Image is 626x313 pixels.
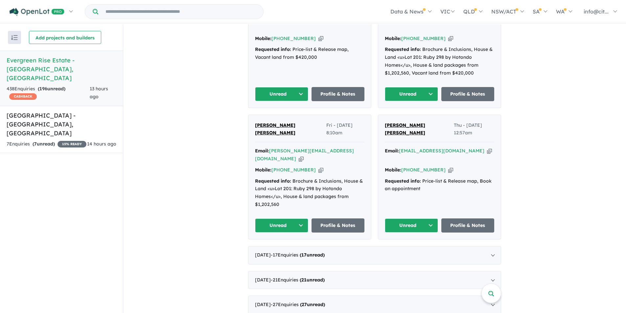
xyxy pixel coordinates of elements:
div: 438 Enquir ies [7,85,90,101]
strong: Requested info: [255,46,291,52]
strong: Requested info: [255,178,291,184]
span: 15 % READY [58,141,86,147]
strong: Requested info: [385,178,421,184]
span: [PERSON_NAME] [PERSON_NAME] [255,122,295,136]
strong: Requested info: [385,46,421,52]
span: 7 [34,141,37,147]
span: 21 [301,277,307,283]
button: Add projects and builders [29,31,101,44]
button: Unread [255,87,308,101]
span: 27 [302,302,307,307]
button: Copy [318,167,323,173]
button: Unread [385,87,438,101]
a: [EMAIL_ADDRESS][DOMAIN_NAME] [399,148,484,154]
strong: ( unread) [38,86,65,92]
span: [PERSON_NAME] [PERSON_NAME] [385,122,425,136]
strong: ( unread) [300,277,325,283]
span: - 21 Enquir ies [271,277,325,283]
a: Profile & Notes [441,218,495,233]
span: Fri - [DATE] 8:10am [326,122,364,137]
strong: ( unread) [33,141,55,147]
strong: Mobile: [255,35,271,41]
button: Unread [385,218,438,233]
div: Brochure & Inclusions, House & Land <u>Lot 201: Ruby 298 by Hotondo Homes</u>, House & land packa... [385,46,494,77]
strong: Mobile: [385,35,401,41]
button: Copy [487,147,492,154]
span: CASHBACK [9,93,37,100]
a: Profile & Notes [312,87,365,101]
h5: Evergreen Rise Estate - [GEOGRAPHIC_DATA] , [GEOGRAPHIC_DATA] [7,56,116,82]
span: info@cit... [584,8,609,15]
a: Profile & Notes [441,87,495,101]
strong: Mobile: [385,167,401,173]
button: Unread [255,218,308,233]
a: [PERSON_NAME][EMAIL_ADDRESS][DOMAIN_NAME] [255,148,354,162]
a: [PERSON_NAME] [PERSON_NAME] [385,122,454,137]
div: Brochure & Inclusions, House & Land <u>Lot 201: Ruby 298 by Hotondo Homes</u>, House & land packa... [255,177,364,209]
div: Price-list & Release map, Vacant land from $420,000 [255,46,364,61]
span: - 17 Enquir ies [271,252,325,258]
div: [DATE] [248,271,501,289]
input: Try estate name, suburb, builder or developer [100,5,262,19]
button: Copy [299,155,304,162]
a: [PERSON_NAME] [PERSON_NAME] [255,122,326,137]
strong: ( unread) [300,302,325,307]
span: 14 hours ago [87,141,116,147]
a: Profile & Notes [312,218,365,233]
img: Openlot PRO Logo White [10,8,64,16]
span: - 27 Enquir ies [271,302,325,307]
div: [DATE] [248,246,501,264]
span: 196 [39,86,47,92]
button: Copy [448,35,453,42]
button: Copy [448,167,453,173]
span: 17 [301,252,307,258]
strong: Mobile: [255,167,271,173]
strong: Email: [255,148,269,154]
button: Copy [318,35,323,42]
strong: ( unread) [300,252,325,258]
a: [PHONE_NUMBER] [401,167,446,173]
span: 13 hours ago [90,86,108,100]
a: [PHONE_NUMBER] [401,35,446,41]
h5: [GEOGRAPHIC_DATA] - [GEOGRAPHIC_DATA] , [GEOGRAPHIC_DATA] [7,111,116,138]
div: 7 Enquir ies [7,140,86,148]
span: Thu - [DATE] 12:57am [454,122,494,137]
a: [PHONE_NUMBER] [271,35,316,41]
img: sort.svg [11,35,18,40]
div: Price-list & Release map, Book an appointment [385,177,494,193]
strong: Email: [385,148,399,154]
a: [PHONE_NUMBER] [271,167,316,173]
